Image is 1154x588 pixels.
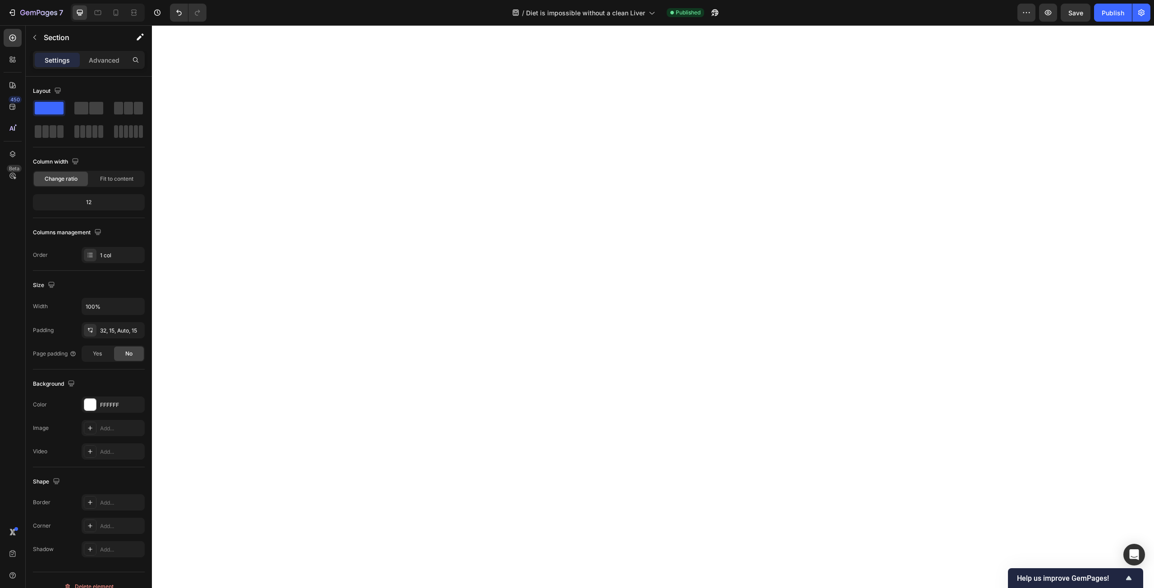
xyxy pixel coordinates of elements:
div: 12 [35,196,143,209]
div: Columns management [33,227,103,239]
div: Border [33,498,50,506]
button: Show survey - Help us improve GemPages! [1017,573,1134,583]
div: Shadow [33,545,54,553]
div: 1 col [100,251,142,260]
div: Page padding [33,350,77,358]
div: Column width [33,156,81,168]
div: Open Intercom Messenger [1123,544,1145,565]
p: Section [44,32,118,43]
input: Auto [82,298,144,315]
div: Undo/Redo [170,4,206,22]
div: Publish [1102,8,1124,18]
div: Video [33,447,47,456]
span: No [125,350,133,358]
div: 450 [9,96,22,103]
div: Width [33,302,48,310]
div: Corner [33,522,51,530]
div: Layout [33,85,63,97]
div: Size [33,279,57,292]
span: Help us improve GemPages! [1017,574,1123,583]
span: Diet is impossible without a clean Liver [526,8,645,18]
button: 7 [4,4,67,22]
div: Image [33,424,49,432]
span: Save [1068,9,1083,17]
iframe: Design area [152,25,1154,588]
span: Published [676,9,701,17]
p: Settings [45,55,70,65]
div: Add... [100,499,142,507]
div: Add... [100,448,142,456]
button: Save [1061,4,1090,22]
div: Background [33,378,77,390]
span: Yes [93,350,102,358]
button: Publish [1094,4,1132,22]
div: Shape [33,476,62,488]
div: Order [33,251,48,259]
div: Add... [100,546,142,554]
div: Padding [33,326,54,334]
p: 7 [59,7,63,18]
span: / [522,8,524,18]
span: Change ratio [45,175,78,183]
span: Fit to content [100,175,133,183]
p: Advanced [89,55,119,65]
div: Add... [100,522,142,530]
div: FFFFFF [100,401,142,409]
div: 32, 15, Auto, 15 [100,327,142,335]
div: Beta [7,165,22,172]
div: Add... [100,424,142,433]
div: Color [33,401,47,409]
